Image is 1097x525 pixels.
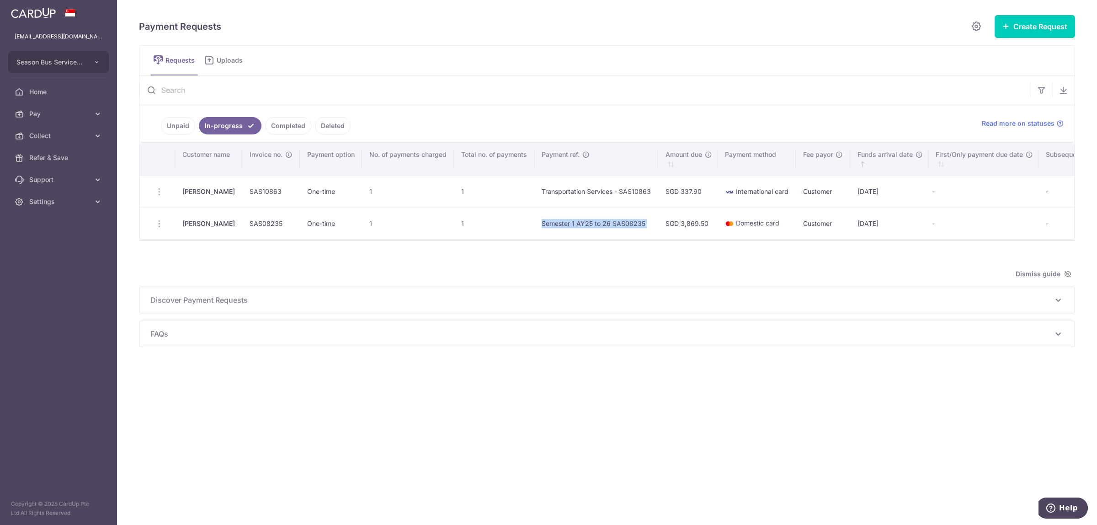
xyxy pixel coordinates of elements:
[300,176,362,208] td: One-time
[796,208,850,240] td: Customer
[8,51,109,73] button: Season Bus Services Co Pte Ltd-SAS
[1038,498,1088,520] iframe: Opens a widget where you can find more information
[175,143,242,176] th: Customer name
[300,208,362,240] td: One-time
[29,153,90,162] span: Refer & Save
[315,117,351,134] a: Deleted
[369,150,447,159] span: No. of payments charged
[21,6,39,15] span: Help
[928,143,1038,176] th: First/Only payment due date : activate to sort column ascending
[29,109,90,118] span: Pay
[936,150,1023,159] span: First/Only payment due date
[16,58,84,67] span: Season Bus Services Co Pte Ltd-SAS
[736,187,788,195] span: International card
[454,176,534,208] td: 1
[29,131,90,140] span: Collect
[850,176,928,208] td: [DATE]
[199,117,261,134] a: In-progress
[161,117,195,134] a: Unpaid
[150,295,1064,305] p: Discover Payment Requests
[362,176,454,208] td: 1
[857,150,913,159] span: Funds arrival date
[15,32,102,41] p: [EMAIL_ADDRESS][DOMAIN_NAME]
[928,208,1038,240] td: -
[982,119,1064,128] a: Read more on statuses
[666,150,702,159] span: Amount due
[175,208,242,240] td: [PERSON_NAME]
[850,143,928,176] th: Funds arrival date : activate to sort column ascending
[658,208,718,240] td: SGD 3,869.50
[534,176,658,208] td: Transportation Services - SAS10863
[29,87,90,96] span: Home
[29,175,90,184] span: Support
[175,176,242,208] td: [PERSON_NAME]
[150,295,1053,305] span: Discover Payment Requests
[850,208,928,240] td: [DATE]
[796,176,850,208] td: Customer
[29,197,90,206] span: Settings
[736,219,779,227] span: Domestic card
[139,75,1031,105] input: Search
[982,119,1054,128] span: Read more on statuses
[11,7,56,18] img: CardUp
[454,208,534,240] td: 1
[150,328,1064,339] p: FAQs
[928,176,1038,208] td: -
[202,46,249,75] a: Uploads
[534,143,658,176] th: Payment ref.
[658,143,718,176] th: Amount due : activate to sort column ascending
[725,187,734,197] img: visa-sm-192604c4577d2d35970c8ed26b86981c2741ebd56154ab54ad91a526f0f24972.png
[242,176,300,208] td: SAS10863
[796,143,850,176] th: Fee payor
[995,15,1075,38] button: Create Request
[362,143,454,176] th: No. of payments charged
[725,219,734,228] img: mastercard-sm-87a3fd1e0bddd137fecb07648320f44c262e2538e7db6024463105ddbc961eb2.png
[139,19,221,34] h5: Payment Requests
[461,150,527,159] span: Total no. of payments
[534,208,658,240] td: Semester 1 AY25 to 26 SAS08235
[300,143,362,176] th: Payment option
[718,143,796,176] th: Payment method
[307,150,355,159] span: Payment option
[242,208,300,240] td: SAS08235
[454,143,534,176] th: Total no. of payments
[150,46,198,75] a: Requests
[1016,268,1071,279] span: Dismiss guide
[217,56,249,65] span: Uploads
[150,328,1053,339] span: FAQs
[242,143,300,176] th: Invoice no.
[803,150,833,159] span: Fee payor
[362,208,454,240] td: 1
[250,150,282,159] span: Invoice no.
[542,150,580,159] span: Payment ref.
[165,56,198,65] span: Requests
[265,117,311,134] a: Completed
[658,176,718,208] td: SGD 337.90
